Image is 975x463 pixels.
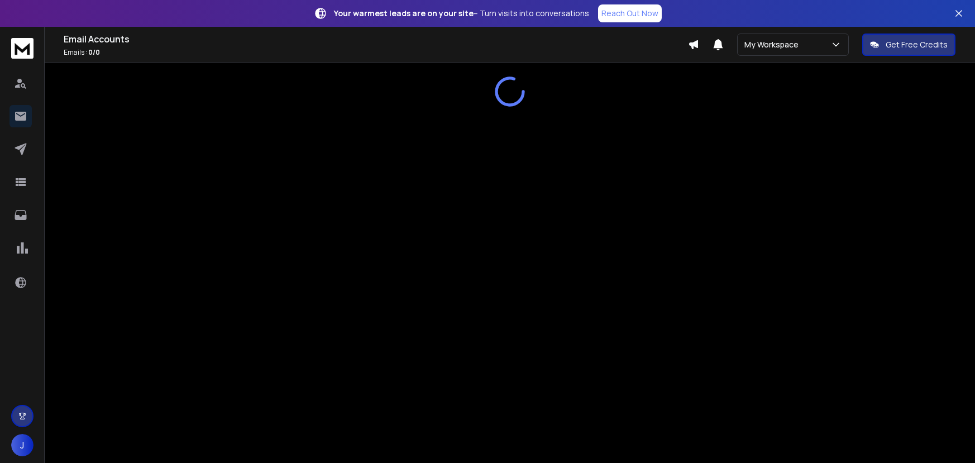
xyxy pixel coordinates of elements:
p: Get Free Credits [886,39,948,50]
span: 0 / 0 [88,47,100,57]
button: J [11,434,34,456]
p: – Turn visits into conversations [334,8,589,19]
p: My Workspace [744,39,803,50]
p: Reach Out Now [601,8,658,19]
strong: Your warmest leads are on your site [334,8,474,18]
button: Get Free Credits [862,34,955,56]
p: Emails : [64,48,688,57]
img: logo [11,38,34,59]
a: Reach Out Now [598,4,662,22]
h1: Email Accounts [64,32,688,46]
